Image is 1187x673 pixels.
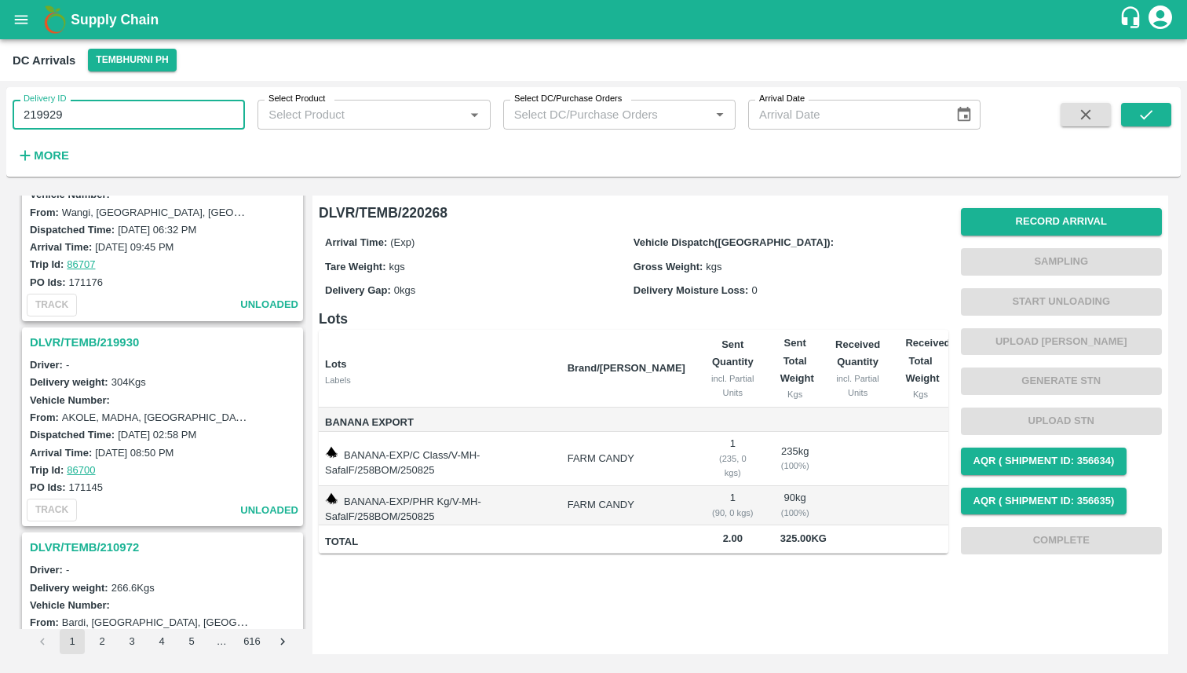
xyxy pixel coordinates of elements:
span: Banana Export [325,414,555,432]
label: [DATE] 02:58 PM [118,429,196,441]
div: account of current user [1146,3,1174,36]
b: Brand/[PERSON_NAME] [568,362,685,374]
div: ( 100 %) [780,459,810,473]
td: BANANA-EXP/PHR Kg/V-MH-SafalF/258BOM/250825 [319,486,555,525]
div: ( 235, 0 kgs) [710,452,755,481]
button: Choose date [949,100,979,130]
button: AQR ( Shipment Id: 356634) [961,448,1127,475]
div: … [209,635,234,649]
label: 304 Kgs [111,376,146,388]
a: Supply Chain [71,9,1119,31]
label: Trip Id: [30,258,64,270]
label: Arrival Date [759,93,805,105]
a: 86700 [67,464,95,476]
label: Delivery Moisture Loss: [634,284,749,296]
button: Go to next page [270,629,295,654]
span: unloaded [240,502,298,520]
div: ( 90, 0 kgs) [710,506,755,520]
button: AQR ( Shipment Id: 356635) [961,488,1127,515]
label: AKOLE, MADHA, [GEOGRAPHIC_DATA], [GEOGRAPHIC_DATA], [GEOGRAPHIC_DATA] [62,411,474,423]
label: Bardi, [GEOGRAPHIC_DATA], [GEOGRAPHIC_DATA], [GEOGRAPHIC_DATA], [GEOGRAPHIC_DATA] [62,616,534,628]
span: 325.00 Kg [780,532,827,544]
label: 171176 [69,276,103,288]
label: PO Ids: [30,481,66,493]
label: Dispatched Time: [30,429,115,441]
label: Delivery weight: [30,376,108,388]
h6: DLVR/TEMB/220268 [319,202,948,224]
label: [DATE] 08:50 PM [95,447,173,459]
div: incl. Partial Units [710,371,755,401]
label: PO Ids: [30,276,66,288]
label: Delivery Gap: [325,284,391,296]
label: Vehicle Number: [30,599,110,611]
label: 266.6 Kgs [111,582,155,594]
div: ( 100 %) [780,506,810,520]
span: Total [325,533,555,551]
button: Go to page 3 [119,629,144,654]
input: Enter Delivery ID [13,100,245,130]
span: - [66,564,69,576]
button: open drawer [3,2,39,38]
button: Open [710,104,730,125]
label: Select DC/Purchase Orders [514,93,622,105]
button: Go to page 616 [239,629,265,654]
span: - [66,359,69,371]
div: incl. Partial Units [835,371,881,401]
span: kgs [389,261,405,272]
label: Gross Weight: [634,261,703,272]
label: Arrival Time: [30,241,92,253]
label: Dispatched Time: [30,224,115,236]
input: Select Product [262,104,459,125]
img: weight [325,492,338,505]
input: Arrival Date [748,100,943,130]
nav: pagination navigation [27,629,298,654]
td: FARM CANDY [555,486,698,525]
label: From: [30,411,59,423]
strong: More [34,149,69,162]
div: Kgs [780,387,810,401]
label: Vehicle Dispatch([GEOGRAPHIC_DATA]): [634,236,834,248]
span: 2.00 [710,530,755,548]
span: 0 [751,284,757,296]
h6: Lots [319,308,948,330]
img: weight [325,446,338,459]
td: BANANA-EXP/C Class/V-MH-SafalF/258BOM/250825 [319,432,555,486]
label: 171145 [69,481,103,493]
h3: DLVR/TEMB/219930 [30,332,300,353]
button: Go to page 5 [179,629,204,654]
span: 0 kgs [394,284,415,296]
b: Sent Total Weight [780,337,814,384]
label: From: [30,207,59,218]
td: 90 kg [768,486,823,525]
span: (Exp) [390,236,415,248]
h3: DLVR/TEMB/210972 [30,537,300,558]
b: Supply Chain [71,12,159,27]
td: 235 kg [768,432,823,486]
button: Go to page 2 [89,629,115,654]
button: Go to page 4 [149,629,174,654]
b: Lots [325,358,346,370]
td: FARM CANDY [555,432,698,486]
label: Driver: [30,564,63,576]
label: Vehicle Number: [30,394,110,406]
label: Delivery ID [24,93,66,105]
label: Arrival Time: [325,236,387,248]
button: Record Arrival [961,208,1163,236]
a: 86707 [67,258,95,270]
label: [DATE] 06:32 PM [118,224,196,236]
img: logo [39,4,71,35]
label: Driver: [30,359,63,371]
button: page 1 [60,629,85,654]
label: Select Product [268,93,325,105]
b: Received Quantity [835,338,880,368]
label: Tare Weight: [325,261,386,272]
label: Wangi, [GEOGRAPHIC_DATA], [GEOGRAPHIC_DATA], [GEOGRAPHIC_DATA], [GEOGRAPHIC_DATA] [62,206,539,218]
div: Labels [325,373,555,387]
span: unloaded [240,296,298,314]
label: [DATE] 09:45 PM [95,241,173,253]
div: Kgs [905,387,935,401]
td: 1 [698,432,768,486]
td: 1 [698,486,768,525]
button: Open [464,104,484,125]
div: customer-support [1119,5,1146,34]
